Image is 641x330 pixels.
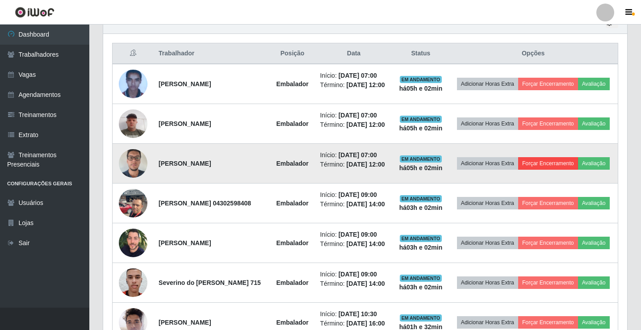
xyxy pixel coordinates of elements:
[457,276,518,289] button: Adicionar Horas Extra
[320,230,387,239] li: Início:
[518,157,578,170] button: Forçar Encerramento
[457,237,518,249] button: Adicionar Horas Extra
[347,280,385,287] time: [DATE] 14:00
[518,276,578,289] button: Forçar Encerramento
[457,157,518,170] button: Adicionar Horas Extra
[276,279,308,286] strong: Embalador
[578,276,610,289] button: Avaliação
[339,112,377,119] time: [DATE] 07:00
[15,7,54,18] img: CoreUI Logo
[518,237,578,249] button: Forçar Encerramento
[339,72,377,79] time: [DATE] 07:00
[276,120,308,127] strong: Embalador
[518,197,578,209] button: Forçar Encerramento
[314,43,393,64] th: Data
[119,263,147,301] img: 1702091253643.jpeg
[347,161,385,168] time: [DATE] 12:00
[320,80,387,90] li: Término:
[400,235,442,242] span: EM ANDAMENTO
[159,239,211,246] strong: [PERSON_NAME]
[339,310,377,317] time: [DATE] 10:30
[320,160,387,169] li: Término:
[339,231,377,238] time: [DATE] 09:00
[159,279,261,286] strong: Severino do [PERSON_NAME] 715
[457,197,518,209] button: Adicionar Horas Extra
[159,80,211,88] strong: [PERSON_NAME]
[276,80,308,88] strong: Embalador
[320,279,387,288] li: Término:
[159,319,211,326] strong: [PERSON_NAME]
[578,316,610,329] button: Avaliação
[578,157,610,170] button: Avaliação
[320,111,387,120] li: Início:
[276,319,308,326] strong: Embalador
[153,43,270,64] th: Trabalhador
[457,78,518,90] button: Adicionar Horas Extra
[457,316,518,329] button: Adicionar Horas Extra
[339,271,377,278] time: [DATE] 09:00
[276,160,308,167] strong: Embalador
[119,104,147,142] img: 1709375112510.jpeg
[119,184,147,222] img: 1710346365517.jpeg
[578,117,610,130] button: Avaliação
[320,270,387,279] li: Início:
[399,244,443,251] strong: há 03 h e 02 min
[518,78,578,90] button: Forçar Encerramento
[320,150,387,160] li: Início:
[119,225,147,260] img: 1683118670739.jpeg
[320,309,387,319] li: Início:
[320,200,387,209] li: Término:
[347,201,385,208] time: [DATE] 14:00
[578,78,610,90] button: Avaliação
[270,43,315,64] th: Posição
[159,200,251,207] strong: [PERSON_NAME] 04302598408
[399,204,443,211] strong: há 03 h e 02 min
[578,237,610,249] button: Avaliação
[400,76,442,83] span: EM ANDAMENTO
[399,284,443,291] strong: há 03 h e 02 min
[276,200,308,207] strong: Embalador
[399,85,443,92] strong: há 05 h e 02 min
[339,151,377,159] time: [DATE] 07:00
[399,164,443,171] strong: há 05 h e 02 min
[320,120,387,129] li: Término:
[159,160,211,167] strong: [PERSON_NAME]
[119,144,147,182] img: 1740418670523.jpeg
[400,195,442,202] span: EM ANDAMENTO
[347,81,385,88] time: [DATE] 12:00
[276,239,308,246] strong: Embalador
[347,121,385,128] time: [DATE] 12:00
[400,155,442,163] span: EM ANDAMENTO
[400,116,442,123] span: EM ANDAMENTO
[339,191,377,198] time: [DATE] 09:00
[347,240,385,247] time: [DATE] 14:00
[518,117,578,130] button: Forçar Encerramento
[518,316,578,329] button: Forçar Encerramento
[400,314,442,322] span: EM ANDAMENTO
[448,43,618,64] th: Opções
[457,117,518,130] button: Adicionar Horas Extra
[320,239,387,249] li: Término:
[578,197,610,209] button: Avaliação
[400,275,442,282] span: EM ANDAMENTO
[393,43,449,64] th: Status
[399,125,443,132] strong: há 05 h e 02 min
[159,120,211,127] strong: [PERSON_NAME]
[320,319,387,328] li: Término:
[347,320,385,327] time: [DATE] 16:00
[119,66,147,103] img: 1673386012464.jpeg
[320,71,387,80] li: Início:
[320,190,387,200] li: Início:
